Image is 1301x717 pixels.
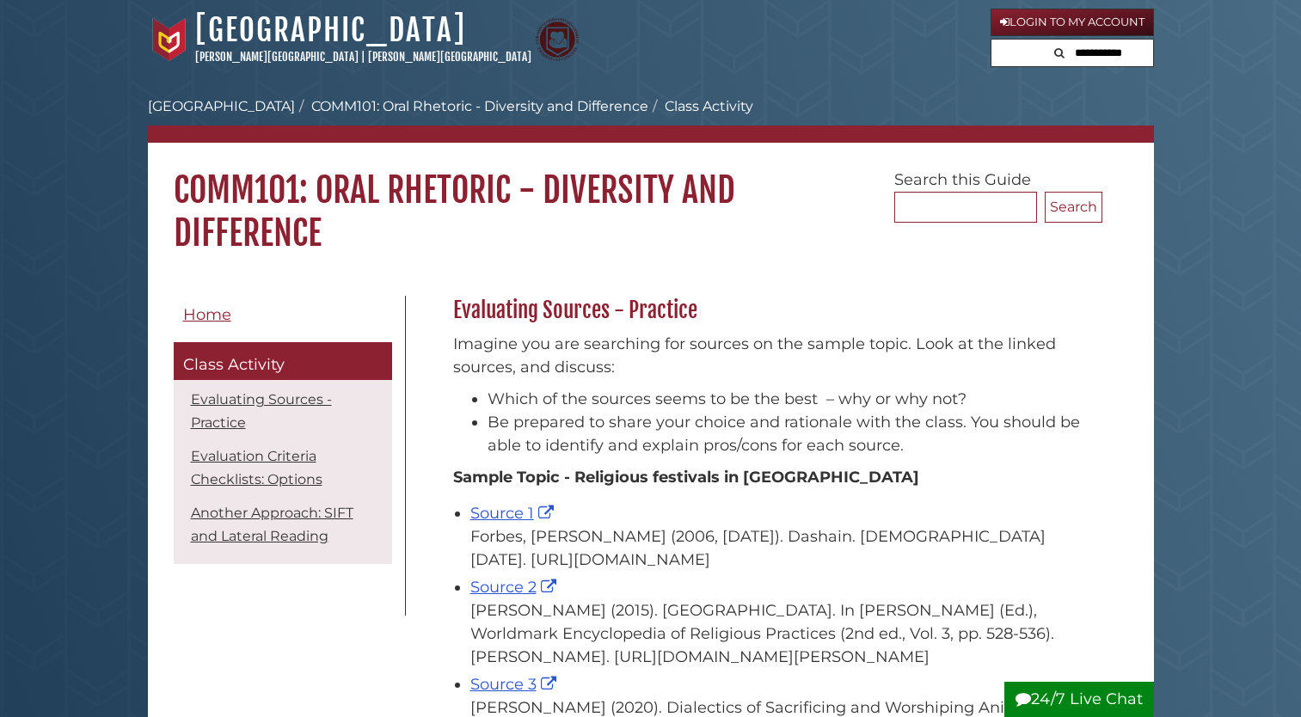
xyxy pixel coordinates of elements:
a: [GEOGRAPHIC_DATA] [195,11,466,49]
div: [PERSON_NAME] (2015). [GEOGRAPHIC_DATA]. In [PERSON_NAME] (Ed.), Worldmark Encyclopedia of Religi... [470,599,1094,669]
span: Class Activity [183,355,285,374]
a: Home [174,296,392,334]
img: Calvin Theological Seminary [536,18,579,61]
a: Login to My Account [991,9,1154,36]
a: Source 2 [470,578,561,597]
span: | [361,50,365,64]
button: Search [1045,192,1102,223]
div: Forbes, [PERSON_NAME] (2006, [DATE]). Dashain. [DEMOGRAPHIC_DATA] [DATE]. [URL][DOMAIN_NAME] [470,525,1094,572]
a: [PERSON_NAME][GEOGRAPHIC_DATA] [368,50,531,64]
button: 24/7 Live Chat [1004,682,1154,717]
i: Search [1054,47,1065,58]
nav: breadcrumb [148,96,1154,143]
a: COMM101: Oral Rhetoric - Diversity and Difference [311,98,648,114]
a: [PERSON_NAME][GEOGRAPHIC_DATA] [195,50,359,64]
span: Home [183,305,231,324]
li: Be prepared to share your choice and rationale with the class. You should be able to identify and... [488,411,1094,457]
a: Source 3 [470,675,561,694]
a: Evaluation Criteria Checklists: Options [191,448,322,487]
a: Source 1 [470,504,558,523]
strong: Sample Topic - Religious festivals in [GEOGRAPHIC_DATA] [453,468,919,487]
button: Search [1049,40,1070,63]
div: Guide Pages [174,296,392,573]
li: Which of the sources seems to be the best – why or why not? [488,388,1094,411]
li: Class Activity [648,96,753,117]
a: Evaluating Sources - Practice [191,391,332,431]
h2: Evaluating Sources - Practice [445,297,1102,324]
a: Another Approach: SIFT and Lateral Reading [191,505,353,544]
p: Imagine you are searching for sources on the sample topic. Look at the linked sources, and discuss: [453,333,1094,379]
a: [GEOGRAPHIC_DATA] [148,98,295,114]
img: Calvin University [148,18,191,61]
a: Class Activity [174,342,392,380]
h1: COMM101: Oral Rhetoric - Diversity and Difference [148,143,1154,254]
